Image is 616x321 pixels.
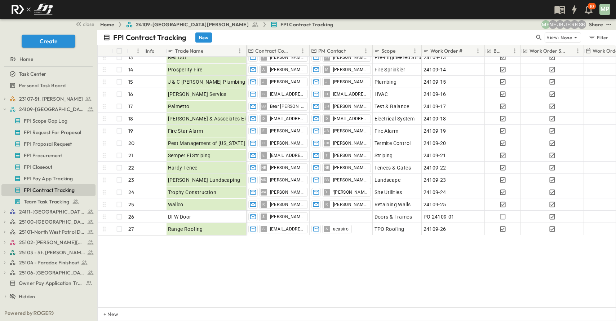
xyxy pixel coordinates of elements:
a: FPI Scope Gap Log [1,116,94,126]
span: FPI Request For Proposal [24,129,81,136]
span: 23107-St. [PERSON_NAME] [19,95,83,102]
span: [PERSON_NAME] Landscaping [168,176,240,184]
span: [PERSON_NAME][EMAIL_ADDRESS][PERSON_NAME][DOMAIN_NAME] [270,79,305,85]
span: 24109-19 [424,127,446,135]
p: 14 [128,66,133,73]
button: Menu [510,47,519,55]
button: Sort [505,47,513,55]
span: Plumbing [375,78,397,85]
p: Scope [381,47,395,54]
span: [EMAIL_ADDRESS][DOMAIN_NAME] [270,226,305,232]
div: Team Task Trackingtest [1,196,96,207]
a: FPI Request For Proposal [1,127,94,137]
p: Contract Contact [255,47,289,54]
span: HVAC [375,91,388,98]
span: 24109-22 [424,164,446,171]
p: 13 [128,54,133,61]
span: TPO Roofing [375,225,404,233]
div: 25104 - Paradox Finishouttest [1,257,96,268]
div: FPI Pay App Trackingtest [1,173,96,184]
span: [PERSON_NAME] [333,128,368,134]
div: Regina Barnett (rbarnett@fpibuilders.com) [570,20,579,29]
span: Fire Sprinkler [375,66,406,73]
span: Home [19,56,33,63]
span: A [262,69,265,70]
span: D [325,118,328,119]
p: 10 [590,4,594,9]
span: 25104 - Paradox Finishout [19,259,79,266]
p: 21 [128,152,133,159]
span: Range Roofing [168,225,203,233]
span: [PERSON_NAME][EMAIL_ADDRESS][DOMAIN_NAME] [270,128,305,134]
span: [PERSON_NAME] & Associates Electrical [168,115,263,122]
p: 15 [128,78,133,85]
a: 23107-St. [PERSON_NAME] [9,94,94,104]
span: 24109-18 [424,115,446,122]
p: None [560,34,572,41]
span: S [262,216,265,217]
span: [PERSON_NAME] [333,140,368,146]
span: FPI Procurement [24,152,62,159]
span: [EMAIL_ADDRESS][DOMAIN_NAME] [333,116,368,122]
a: Home [1,54,94,64]
span: Retaining Walls [375,201,411,208]
p: Work Order Sent [529,47,566,54]
div: 24109-St. Teresa of Calcutta Parish Halltest [1,104,96,115]
span: Team Task Tracking [24,198,69,205]
p: Trade Name [175,47,203,54]
span: Palmetto [168,103,190,110]
span: 24109-[GEOGRAPHIC_DATA][PERSON_NAME] [136,21,249,28]
a: FPI Procurement [1,150,94,160]
div: FPI Scope Gap Logtest [1,115,96,127]
span: [PERSON_NAME] [270,165,305,171]
span: '[PERSON_NAME]' [333,189,368,195]
button: test [604,20,613,29]
a: Personal Task Board [1,80,94,91]
a: FPI Pay App Tracking [1,173,94,184]
a: 25100-Vanguard Prep School [9,217,94,227]
button: Menu [573,47,582,55]
span: Fire Star Alarm [168,127,203,135]
button: Sort [205,47,213,55]
p: + New [103,311,108,318]
span: Hardy Fence [168,164,198,171]
span: close [83,21,94,28]
div: Filter [588,34,608,41]
div: Jeremiah Bailey (jbailey@fpibuilders.com) [556,20,564,29]
a: Team Task Tracking [1,197,94,207]
div: Personal Task Boardtest [1,80,96,91]
button: Menu [362,47,370,55]
span: 24111-[GEOGRAPHIC_DATA] [19,208,85,215]
span: [PERSON_NAME] [333,67,368,72]
p: 16 [128,91,133,98]
div: 25106-St. Andrews Parking Lottest [1,267,96,278]
div: FPI Contract Trackingtest [1,184,96,196]
span: Hidden [19,293,35,300]
button: Menu [411,47,419,55]
span: R [262,204,265,205]
span: FPI Contract Tracking [24,186,75,194]
div: 25102-Christ The Redeemer Anglican Churchtest [1,237,96,248]
span: Electrical System [375,115,415,122]
span: 24109-14 [424,66,446,73]
span: [PERSON_NAME] [270,189,305,195]
button: Sort [347,47,355,55]
span: NE [261,167,266,168]
a: Home [100,21,114,28]
span: 25100-Vanguard Prep School [19,218,85,225]
span: D [262,118,265,119]
button: close [72,19,96,29]
p: BSA Signed [493,47,503,54]
a: 24109-[GEOGRAPHIC_DATA][PERSON_NAME] [126,21,259,28]
span: J & C [PERSON_NAME] Plumbing [168,78,245,85]
span: [PERSON_NAME] Service [168,91,226,98]
div: Share [589,21,603,28]
span: [PERSON_NAME][EMAIL_ADDRESS][DOMAIN_NAME] [270,67,305,72]
p: 22 [128,164,134,171]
